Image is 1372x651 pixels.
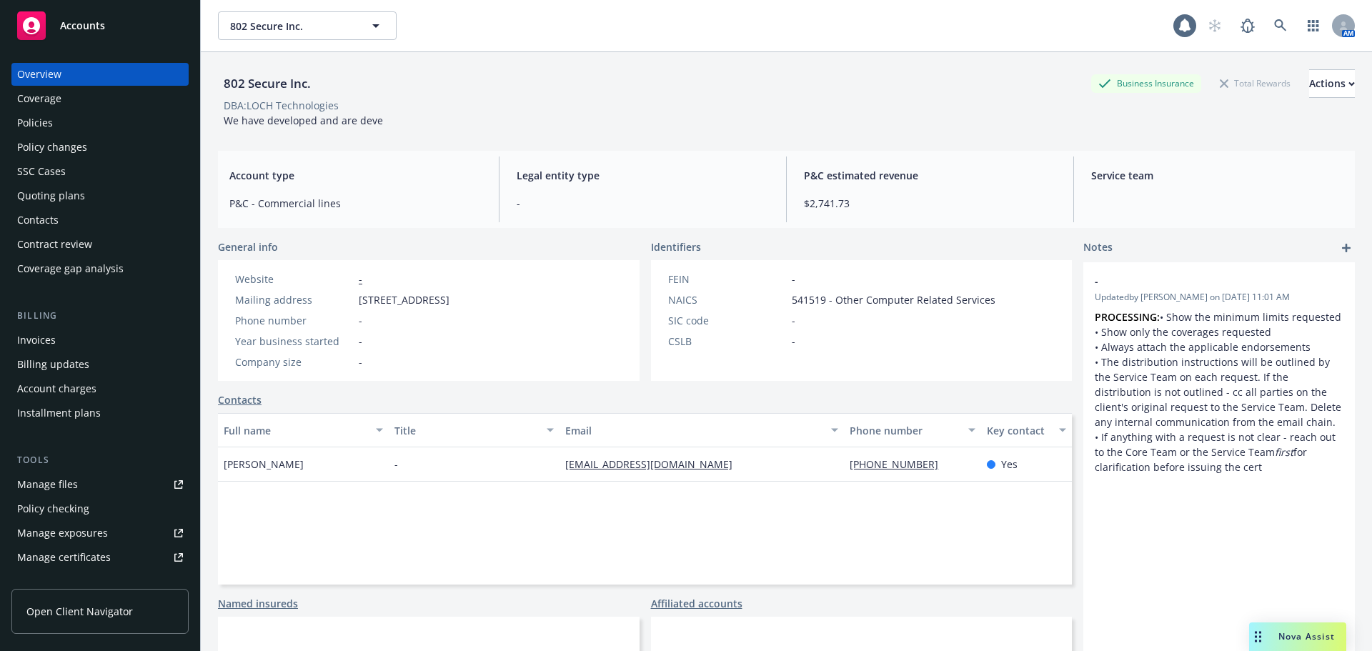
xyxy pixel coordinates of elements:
a: Contacts [11,209,189,232]
div: Coverage [17,87,61,110]
div: Phone number [235,313,353,328]
div: Website [235,272,353,287]
span: $2,741.73 [804,196,1056,211]
div: Quoting plans [17,184,85,207]
a: - [359,272,362,286]
div: Title [394,423,538,438]
span: - [394,457,398,472]
a: add [1338,239,1355,257]
div: Policy checking [17,497,89,520]
div: Total Rewards [1213,74,1298,92]
button: Title [389,413,560,447]
button: Nova Assist [1249,622,1346,651]
span: - [517,196,769,211]
span: General info [218,239,278,254]
a: Switch app [1299,11,1328,40]
a: Manage exposures [11,522,189,545]
strong: PROCESSING: [1095,310,1160,324]
span: Accounts [60,20,105,31]
a: Affiliated accounts [651,596,742,611]
a: Start snowing [1200,11,1229,40]
span: Service team [1091,168,1343,183]
div: Phone number [850,423,959,438]
a: [PHONE_NUMBER] [850,457,950,471]
div: Manage files [17,473,78,496]
div: Manage exposures [17,522,108,545]
button: Full name [218,413,389,447]
a: Policy changes [11,136,189,159]
span: [PERSON_NAME] [224,457,304,472]
span: Yes [1001,457,1018,472]
em: first [1275,445,1293,459]
div: Email [565,423,822,438]
div: Billing [11,309,189,323]
span: P&C estimated revenue [804,168,1056,183]
button: Phone number [844,413,980,447]
div: 802 Secure Inc. [218,74,317,93]
a: [EMAIL_ADDRESS][DOMAIN_NAME] [565,457,744,471]
span: - [359,334,362,349]
div: Manage certificates [17,546,111,569]
div: Year business started [235,334,353,349]
a: Invoices [11,329,189,352]
div: Billing updates [17,353,89,376]
span: - [1095,274,1306,289]
span: Account type [229,168,482,183]
a: Overview [11,63,189,86]
span: - [792,313,795,328]
span: [STREET_ADDRESS] [359,292,449,307]
span: - [359,313,362,328]
div: Manage claims [17,570,89,593]
div: Contract review [17,233,92,256]
span: Legal entity type [517,168,769,183]
div: Policies [17,111,53,134]
a: Quoting plans [11,184,189,207]
a: Manage certificates [11,546,189,569]
a: Policy checking [11,497,189,520]
span: Notes [1083,239,1113,257]
div: Policy changes [17,136,87,159]
span: 802 Secure Inc. [230,19,354,34]
div: Account charges [17,377,96,400]
a: Billing updates [11,353,189,376]
a: Coverage gap analysis [11,257,189,280]
div: FEIN [668,272,786,287]
span: Open Client Navigator [26,604,133,619]
div: Coverage gap analysis [17,257,124,280]
span: - [792,334,795,349]
a: SSC Cases [11,160,189,183]
div: SSC Cases [17,160,66,183]
span: P&C - Commercial lines [229,196,482,211]
span: - [359,354,362,369]
div: Mailing address [235,292,353,307]
span: Identifiers [651,239,701,254]
div: CSLB [668,334,786,349]
a: Named insureds [218,596,298,611]
a: Coverage [11,87,189,110]
a: Contract review [11,233,189,256]
a: Report a Bug [1233,11,1262,40]
a: Accounts [11,6,189,46]
div: Overview [17,63,61,86]
a: Search [1266,11,1295,40]
button: Email [560,413,844,447]
div: Invoices [17,329,56,352]
span: Nova Assist [1278,630,1335,642]
a: Manage claims [11,570,189,593]
div: Company size [235,354,353,369]
div: Contacts [17,209,59,232]
div: Tools [11,453,189,467]
a: Manage files [11,473,189,496]
div: NAICS [668,292,786,307]
div: Key contact [987,423,1050,438]
p: • Show the minimum limits requested • Show only the coverages requested • Always attach the appli... [1095,309,1343,474]
button: Actions [1309,69,1355,98]
span: - [792,272,795,287]
div: Business Insurance [1091,74,1201,92]
button: Key contact [981,413,1072,447]
a: Policies [11,111,189,134]
div: DBA: LOCH Technologies [224,98,339,113]
div: Drag to move [1249,622,1267,651]
div: Full name [224,423,367,438]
